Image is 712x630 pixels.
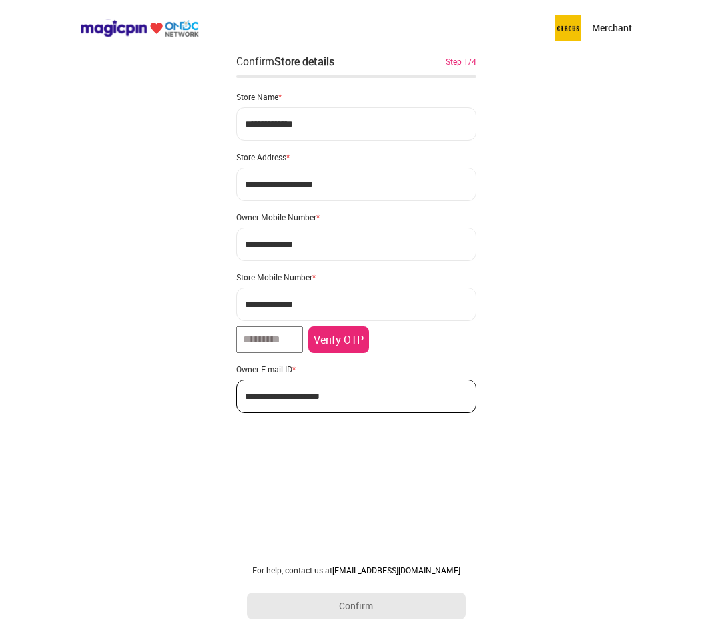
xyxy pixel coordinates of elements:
a: [EMAIL_ADDRESS][DOMAIN_NAME] [332,565,460,575]
button: Verify OTP [308,326,369,353]
button: Confirm [247,593,466,619]
div: Step 1/4 [446,55,476,67]
div: For help, contact us at [247,565,466,575]
div: Store Address [236,151,476,162]
img: circus.b677b59b.png [555,15,581,41]
div: Owner E-mail ID [236,364,476,374]
div: Owner Mobile Number [236,212,476,222]
div: Store Mobile Number [236,272,476,282]
img: ondc-logo-new-small.8a59708e.svg [80,19,199,37]
div: Confirm [236,53,334,69]
p: Merchant [592,21,632,35]
div: Store Name [236,91,476,102]
div: Store details [274,54,334,69]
